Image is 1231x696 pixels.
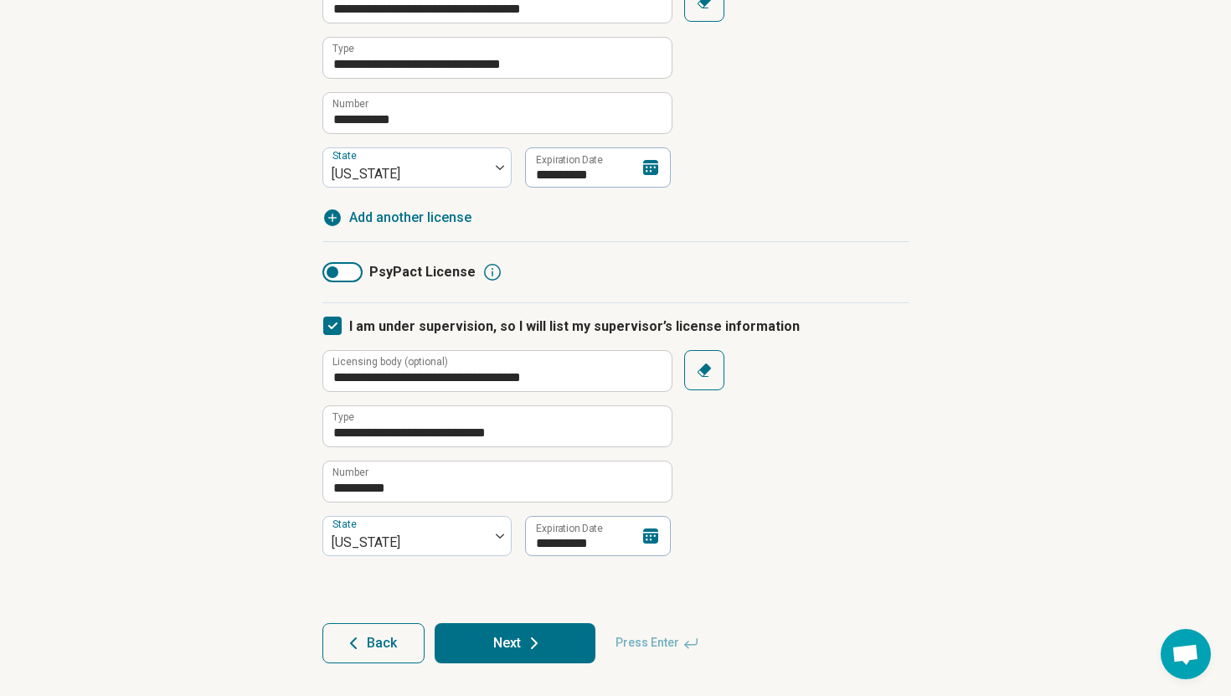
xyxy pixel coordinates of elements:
label: Licensing body (optional) [332,357,448,367]
label: State [332,150,360,162]
span: Back [367,637,397,650]
span: Add another license [349,208,471,228]
input: credential.supervisorLicense.0.name [323,406,672,446]
label: State [332,518,360,530]
input: credential.licenses.0.name [323,38,672,78]
button: Add another license [322,208,471,228]
div: Open chat [1161,629,1211,679]
button: Back [322,623,425,663]
label: Type [332,412,354,422]
label: Number [332,99,368,109]
label: Number [332,467,368,477]
button: Next [435,623,595,663]
label: Type [332,44,354,54]
span: Press Enter [605,623,709,663]
span: I am under supervision, so I will list my supervisor’s license information [349,318,800,334]
span: PsyPact License [369,262,476,282]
